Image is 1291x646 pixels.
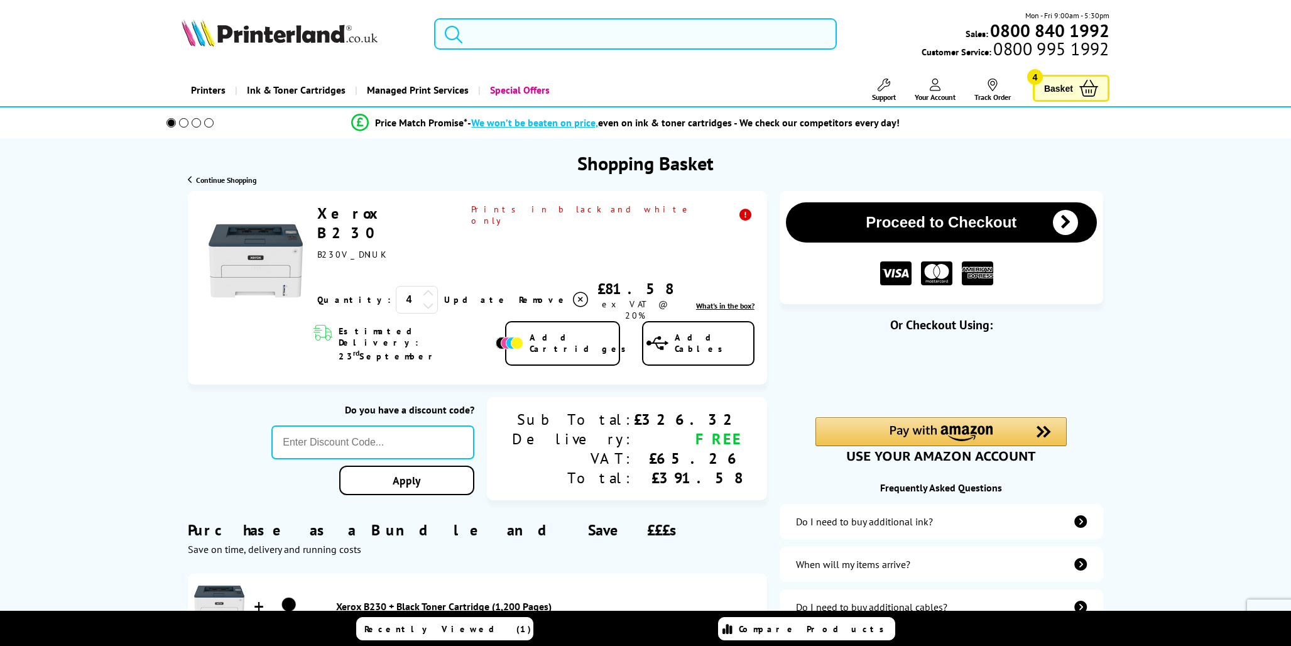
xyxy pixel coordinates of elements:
a: Continue Shopping [188,175,256,185]
a: Managed Print Services [355,74,478,106]
a: Xerox B230 [317,204,385,243]
span: Quantity: [317,294,391,305]
img: Printerland Logo [182,19,378,47]
img: American Express [962,261,993,286]
span: We won’t be beaten on price, [471,116,598,129]
span: Add Cartridges [530,332,633,354]
img: MASTER CARD [921,261,952,286]
span: 0800 995 1992 [991,43,1109,55]
div: Amazon Pay - Use your Amazon account [815,417,1067,461]
img: Add Cartridges [496,337,523,349]
div: When will my items arrive? [796,558,910,571]
a: Printers [182,74,235,106]
a: additional-ink [780,504,1103,539]
span: Ink & Toner Cartridges [247,74,346,106]
span: Price Match Promise* [375,116,467,129]
button: Proceed to Checkout [786,202,1097,243]
a: Apply [339,466,474,495]
div: Delivery: [512,429,634,449]
a: Delete item from your basket [519,290,590,309]
li: modal_Promise [150,112,1103,134]
div: £326.32 [634,410,742,429]
span: Recently Viewed (1) [364,623,531,635]
span: Compare Products [739,623,891,635]
img: VISA [880,261,912,286]
span: B230V_DNIUK [317,249,385,260]
span: ex VAT @ 20% [602,298,668,321]
div: Do I need to buy additional ink? [796,515,933,528]
span: Estimated Delivery: 23 September [339,326,493,362]
a: 0800 840 1992 [988,25,1109,36]
div: Frequently Asked Questions [780,481,1103,494]
a: items-arrive [780,547,1103,582]
a: Printerland Logo [182,19,418,49]
div: £391.58 [634,468,742,488]
b: 0800 840 1992 [990,19,1109,42]
span: Support [872,92,896,102]
img: Xerox B230 [209,214,303,308]
a: Track Order [974,79,1011,102]
input: Enter Discount Code... [271,425,474,459]
a: additional-cables [780,589,1103,625]
div: Purchase as a Bundle and Save £££s [188,501,767,556]
span: Basket [1044,80,1073,97]
img: Xerox B230 + Black Toner Cartridge (1,200 Pages) [194,580,244,630]
div: Do I need to buy additional cables? [796,601,947,613]
span: Remove [519,294,569,305]
span: Sales: [966,28,988,40]
a: Your Account [915,79,956,102]
div: £65.26 [634,449,742,468]
span: Mon - Fri 9:00am - 5:30pm [1025,9,1109,21]
a: Update [444,294,509,305]
sup: rd [353,348,359,358]
div: Save on time, delivery and running costs [188,543,767,556]
span: 4 [1027,69,1043,85]
a: Special Offers [478,74,559,106]
h1: Shopping Basket [577,151,714,175]
span: Prints in black and white only [471,204,754,226]
span: Customer Service: [922,43,1109,58]
a: lnk_inthebox [696,301,754,310]
div: £81.58 [590,279,680,298]
div: FREE [634,429,742,449]
div: VAT: [512,449,634,468]
a: Basket 4 [1033,75,1109,102]
div: Or Checkout Using: [780,317,1103,333]
span: Your Account [915,92,956,102]
div: Do you have a discount code? [271,403,474,416]
div: Sub Total: [512,410,634,429]
span: Continue Shopping [196,175,256,185]
img: Xerox B230 + Black Toner Cartridge (1,200 Pages) [273,589,305,621]
a: Xerox B230 + Black Toner Cartridge (1,200 Pages) [336,600,761,613]
span: Add Cables [675,332,753,354]
div: Total: [512,468,634,488]
iframe: PayPal [815,353,1067,381]
a: Recently Viewed (1) [356,617,533,640]
div: - even on ink & toner cartridges - We check our competitors every day! [467,116,900,129]
span: What's in the box? [696,301,754,310]
a: Compare Products [718,617,895,640]
a: Support [872,79,896,102]
a: Ink & Toner Cartridges [235,74,355,106]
